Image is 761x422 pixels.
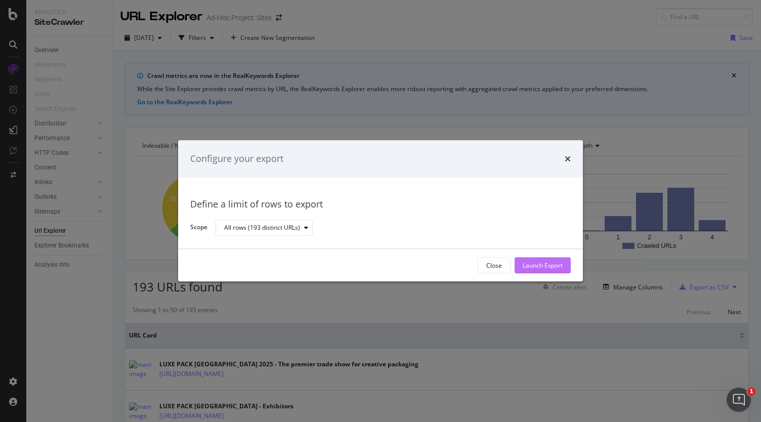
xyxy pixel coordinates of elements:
div: Configure your export [190,152,283,165]
div: Close [486,261,502,270]
button: All rows (193 distinct URLs) [216,220,313,236]
button: Close [478,258,511,274]
label: Scope [190,223,207,234]
button: Launch Export [515,258,571,274]
div: Launch Export [523,261,563,270]
div: modal [178,140,583,281]
iframe: Intercom live chat [727,388,751,412]
div: Define a limit of rows to export [190,198,571,211]
div: times [565,152,571,165]
span: 1 [747,388,755,396]
div: All rows (193 distinct URLs) [224,225,300,231]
